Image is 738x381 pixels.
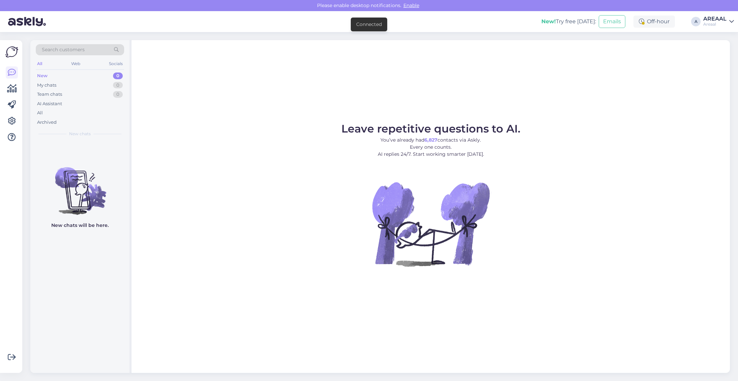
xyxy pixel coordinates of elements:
[633,16,675,28] div: Off-hour
[37,72,48,79] div: New
[599,15,625,28] button: Emails
[691,17,701,26] div: A
[42,46,85,53] span: Search customers
[703,16,734,27] a: AREAALAreaal
[36,59,44,68] div: All
[37,110,43,116] div: All
[37,100,62,107] div: AI Assistant
[703,16,727,22] div: AREAAL
[541,18,596,26] div: Try free [DATE]:
[69,131,91,137] span: New chats
[541,18,556,25] b: New!
[356,21,382,28] div: Connected
[51,222,109,229] p: New chats will be here.
[37,82,56,89] div: My chats
[5,46,18,58] img: Askly Logo
[113,82,123,89] div: 0
[37,91,62,98] div: Team chats
[70,59,82,68] div: Web
[341,122,520,135] span: Leave repetitive questions to AI.
[113,72,123,79] div: 0
[424,137,437,143] b: 6,827
[37,119,57,126] div: Archived
[113,91,123,98] div: 0
[703,22,727,27] div: Areaal
[370,163,491,285] img: No Chat active
[401,2,421,8] span: Enable
[108,59,124,68] div: Socials
[341,137,520,158] p: You’ve already had contacts via Askly. Every one counts. AI replies 24/7. Start working smarter [...
[30,155,130,216] img: No chats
